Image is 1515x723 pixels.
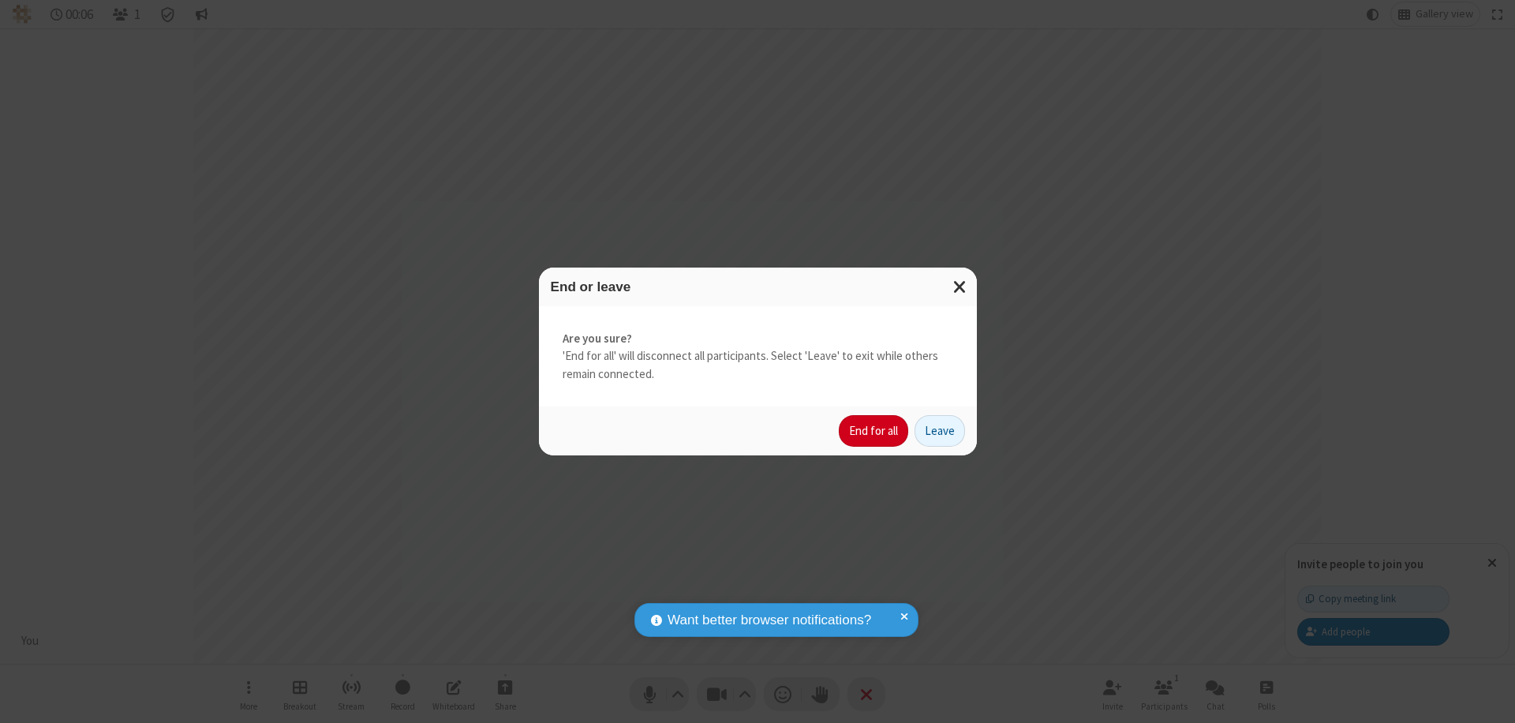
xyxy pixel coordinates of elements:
strong: Are you sure? [563,330,953,348]
h3: End or leave [551,279,965,294]
button: Close modal [944,268,977,306]
div: 'End for all' will disconnect all participants. Select 'Leave' to exit while others remain connec... [539,306,977,407]
span: Want better browser notifications? [668,610,871,631]
button: Leave [915,415,965,447]
button: End for all [839,415,908,447]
